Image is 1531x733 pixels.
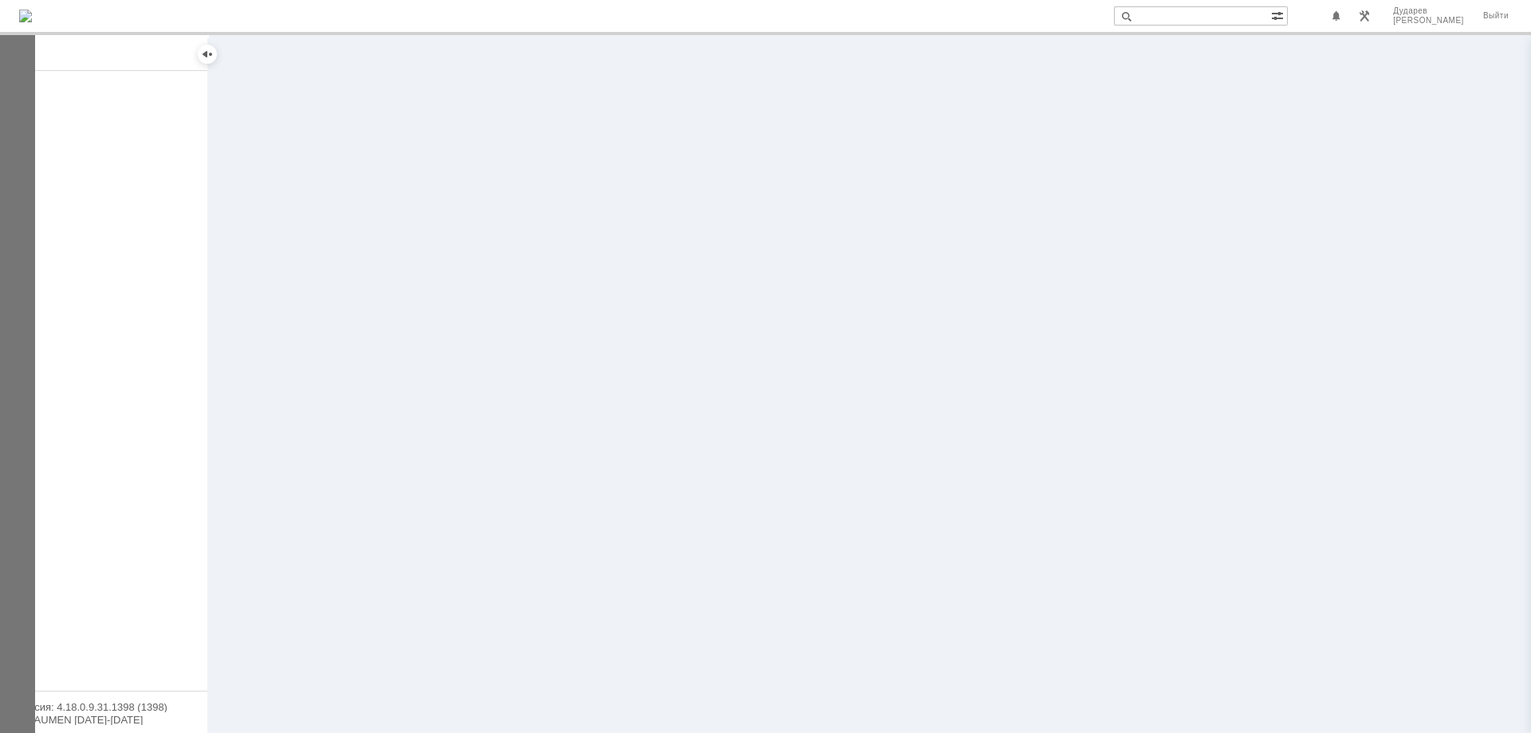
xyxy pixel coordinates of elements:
[19,10,32,22] img: logo
[16,715,191,725] div: © NAUMEN [DATE]-[DATE]
[16,702,191,712] div: Версия: 4.18.0.9.31.1398 (1398)
[1355,6,1374,26] a: Перейти в интерфейс администратора
[19,10,32,22] a: Перейти на домашнюю страницу
[1271,7,1287,22] span: Расширенный поиск
[1393,6,1427,16] span: Дударев
[198,45,217,64] div: Скрыть меню
[1393,16,1464,26] span: [PERSON_NAME]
